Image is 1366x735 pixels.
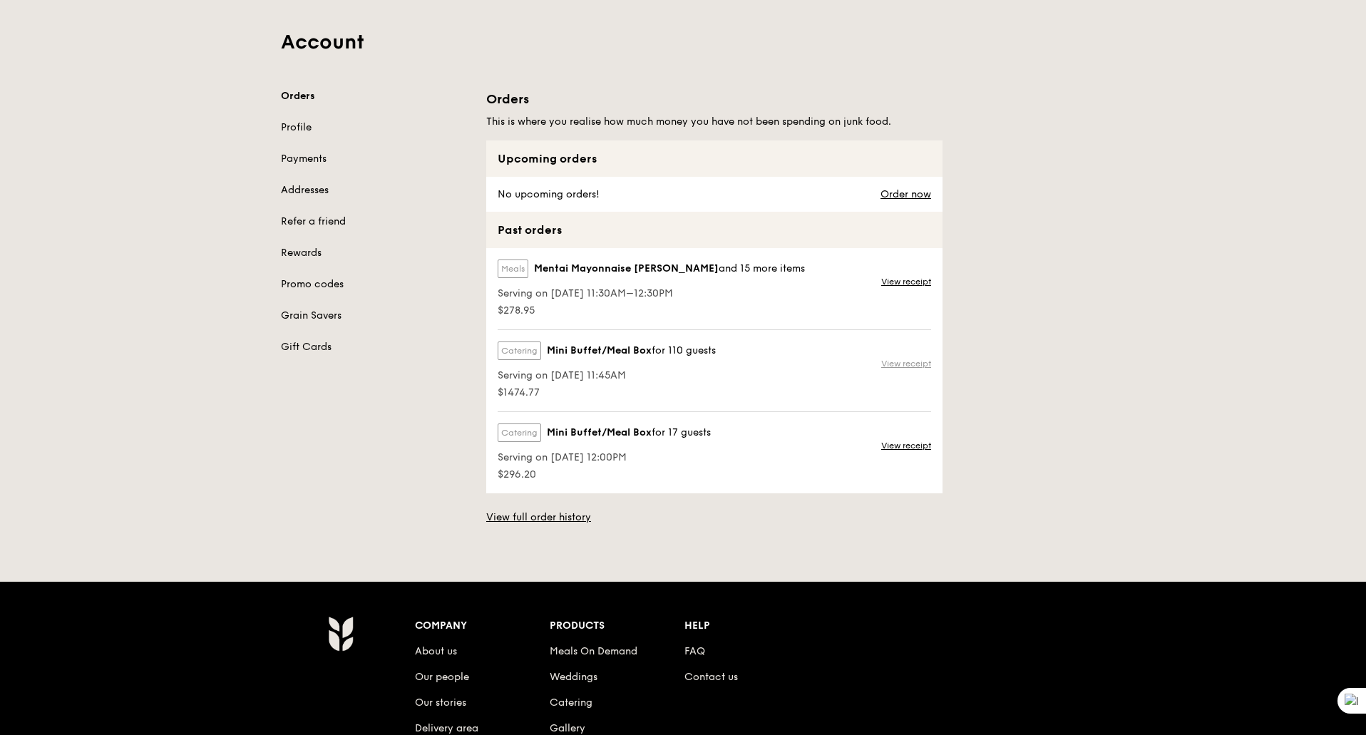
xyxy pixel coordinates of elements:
h1: Account [281,29,1085,55]
a: Addresses [281,183,469,197]
label: Catering [498,341,541,360]
span: for 17 guests [652,426,711,438]
a: Payments [281,152,469,166]
a: Gallery [550,722,585,734]
a: View receipt [881,358,931,369]
a: Orders [281,89,469,103]
a: View receipt [881,276,931,287]
h5: This is where you realise how much money you have not been spending on junk food. [486,115,943,129]
h1: Orders [486,89,943,109]
a: Refer a friend [281,215,469,229]
a: View full order history [486,510,591,525]
span: $296.20 [498,468,711,482]
a: Contact us [684,671,738,683]
span: $1474.77 [498,386,716,400]
span: Serving on [DATE] 11:45AM [498,369,716,383]
div: Products [550,616,684,636]
a: Gift Cards [281,340,469,354]
div: Help [684,616,819,636]
span: Serving on [DATE] 12:00PM [498,451,711,465]
a: Our stories [415,697,466,709]
span: Serving on [DATE] 11:30AM–12:30PM [498,287,805,301]
a: Meals On Demand [550,645,637,657]
div: Past orders [486,212,943,248]
a: Weddings [550,671,597,683]
a: Rewards [281,246,469,260]
a: Promo codes [281,277,469,292]
span: for 110 guests [652,344,716,356]
label: Catering [498,423,541,442]
span: Mini Buffet/Meal Box [547,426,652,440]
a: About us [415,645,457,657]
span: Mini Buffet/Meal Box [547,344,652,358]
a: View receipt [881,440,931,451]
a: FAQ [684,645,705,657]
img: Grain [328,616,353,652]
a: Profile [281,120,469,135]
div: Company [415,616,550,636]
div: No upcoming orders! [486,177,608,212]
a: Delivery area [415,722,478,734]
span: Mentai Mayonnaise [PERSON_NAME] [534,262,719,276]
label: Meals [498,259,528,278]
span: $278.95 [498,304,805,318]
a: Our people [415,671,469,683]
a: Order now [880,189,931,200]
a: Catering [550,697,592,709]
span: and 15 more items [719,262,805,274]
a: Grain Savers [281,309,469,323]
div: Upcoming orders [486,140,943,177]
